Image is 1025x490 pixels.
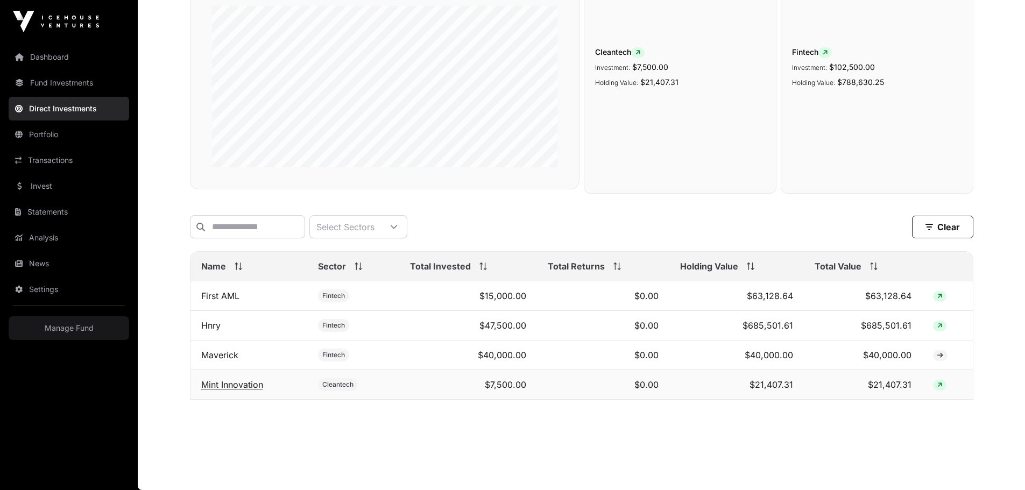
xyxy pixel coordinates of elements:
[410,260,471,273] span: Total Invested
[537,281,670,311] td: $0.00
[399,311,537,340] td: $47,500.00
[537,340,670,370] td: $0.00
[680,260,738,273] span: Holding Value
[829,62,875,72] span: $102,500.00
[537,370,670,400] td: $0.00
[9,71,129,95] a: Fund Investments
[804,340,922,370] td: $40,000.00
[322,380,354,389] span: Cleantech
[9,226,129,250] a: Analysis
[537,311,670,340] td: $0.00
[792,63,827,72] span: Investment:
[595,47,765,58] span: Cleantech
[201,379,263,390] a: Mint Innovation
[318,260,346,273] span: Sector
[548,260,605,273] span: Total Returns
[9,174,129,198] a: Invest
[640,77,678,87] span: $21,407.31
[804,281,922,311] td: $63,128.64
[9,148,129,172] a: Transactions
[669,370,803,400] td: $21,407.31
[310,216,381,238] div: Select Sectors
[815,260,861,273] span: Total Value
[9,45,129,69] a: Dashboard
[399,370,537,400] td: $7,500.00
[804,311,922,340] td: $685,501.61
[595,79,638,87] span: Holding Value:
[201,260,226,273] span: Name
[971,438,1025,490] iframe: Chat Widget
[632,62,668,72] span: $7,500.00
[9,97,129,120] a: Direct Investments
[837,77,884,87] span: $788,630.25
[595,63,630,72] span: Investment:
[399,281,537,311] td: $15,000.00
[669,311,803,340] td: $685,501.61
[9,200,129,224] a: Statements
[9,316,129,340] a: Manage Fund
[201,350,238,360] a: Maverick
[912,216,973,238] button: Clear
[9,252,129,275] a: News
[669,340,803,370] td: $40,000.00
[13,11,99,32] img: Icehouse Ventures Logo
[9,123,129,146] a: Portfolio
[322,292,345,300] span: Fintech
[201,320,221,331] a: Hnry
[399,340,537,370] td: $40,000.00
[322,321,345,330] span: Fintech
[669,281,803,311] td: $63,128.64
[804,370,922,400] td: $21,407.31
[792,47,962,58] span: Fintech
[792,79,835,87] span: Holding Value:
[201,290,239,301] a: First AML
[322,351,345,359] span: Fintech
[9,278,129,301] a: Settings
